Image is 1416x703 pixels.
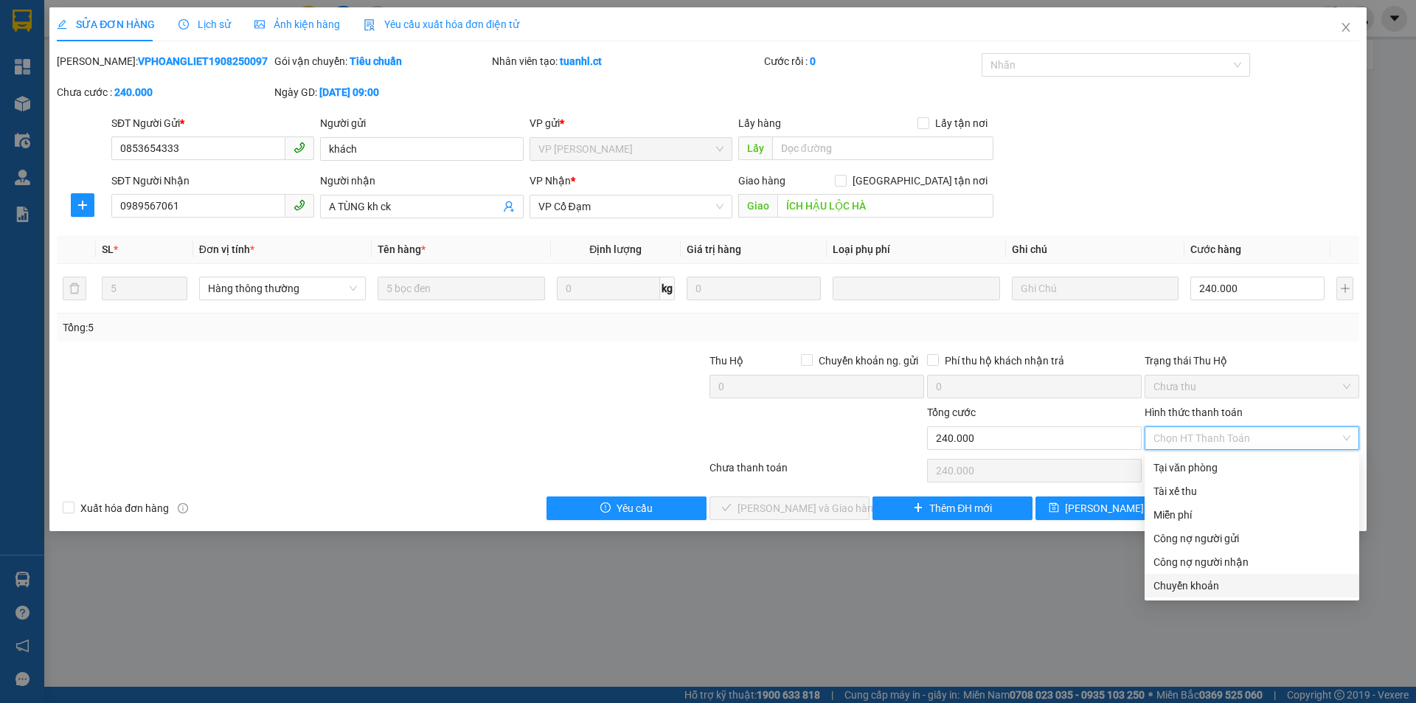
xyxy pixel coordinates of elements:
button: plus [71,193,94,217]
div: Chưa thanh toán [708,460,926,485]
button: plusThêm ĐH mới [872,496,1032,520]
button: plus [1336,277,1353,300]
span: VP Hoàng Liệt [538,138,723,160]
button: check[PERSON_NAME] và Giao hàng [709,496,870,520]
span: Chưa thu [1153,375,1350,398]
span: exclamation-circle [600,502,611,514]
span: Lấy tận nơi [929,115,993,131]
div: Cước gửi hàng sẽ được ghi vào công nợ của người gửi [1145,527,1359,550]
div: SĐT Người Gửi [111,115,314,131]
div: Trạng thái Thu Hộ [1145,353,1359,369]
div: Tổng: 5 [63,319,546,336]
span: Chuyển khoản ng. gửi [813,353,924,369]
div: VP gửi [530,115,732,131]
span: Định lượng [589,243,642,255]
span: VP Cổ Đạm [538,195,723,218]
span: Lấy [738,136,772,160]
img: icon [364,19,375,31]
div: Tại văn phòng [1153,460,1350,476]
span: plus [72,199,94,211]
span: clock-circle [178,19,189,30]
div: Người gửi [320,115,523,131]
div: Tài xế thu [1153,483,1350,499]
span: edit [57,19,67,30]
label: Hình thức thanh toán [1145,406,1243,418]
span: picture [254,19,265,30]
div: SĐT Người Nhận [111,173,314,189]
b: 0 [810,55,816,67]
th: Loại phụ phí [827,235,1005,264]
span: VP Nhận [530,175,571,187]
div: [PERSON_NAME]: [57,53,271,69]
span: Cước hàng [1190,243,1241,255]
b: [DATE] 09:00 [319,86,379,98]
span: Thu Hộ [709,355,743,367]
b: VPHOANGLIET1908250097 [138,55,268,67]
span: Giao [738,194,777,218]
span: Yêu cầu xuất hóa đơn điện tử [364,18,519,30]
div: Ngày GD: [274,84,489,100]
div: Công nợ người nhận [1153,554,1350,570]
input: Dọc đường [772,136,993,160]
span: Giá trị hàng [687,243,741,255]
span: Chọn HT Thanh Toán [1153,427,1350,449]
b: Tiêu chuẩn [350,55,402,67]
div: Miễn phí [1153,507,1350,523]
div: Chuyển khoản [1153,578,1350,594]
span: Ảnh kiện hàng [254,18,340,30]
span: Tổng cước [927,406,976,418]
span: save [1049,502,1059,514]
span: Lịch sử [178,18,231,30]
span: Đơn vị tính [199,243,254,255]
div: Gói vận chuyển: [274,53,489,69]
span: user-add [503,201,515,212]
span: [PERSON_NAME] thay đổi [1065,500,1183,516]
b: 240.000 [114,86,153,98]
div: Nhân viên tạo: [492,53,761,69]
span: SỬA ĐƠN HÀNG [57,18,155,30]
b: tuanhl.ct [560,55,602,67]
span: Tên hàng [378,243,426,255]
span: info-circle [178,503,188,513]
span: Phí thu hộ khách nhận trả [939,353,1070,369]
input: Dọc đường [777,194,993,218]
div: Người nhận [320,173,523,189]
span: Giao hàng [738,175,785,187]
div: Cước rồi : [764,53,979,69]
span: kg [660,277,675,300]
span: Hàng thông thường [208,277,357,299]
button: delete [63,277,86,300]
span: phone [294,199,305,211]
span: SL [102,243,114,255]
span: [GEOGRAPHIC_DATA] tận nơi [847,173,993,189]
input: VD: Bàn, Ghế [378,277,544,300]
th: Ghi chú [1006,235,1184,264]
button: Close [1325,7,1367,49]
span: Yêu cầu [617,500,653,516]
button: save[PERSON_NAME] thay đổi [1035,496,1195,520]
span: Xuất hóa đơn hàng [74,500,175,516]
span: close [1340,21,1352,33]
span: phone [294,142,305,153]
span: Thêm ĐH mới [929,500,992,516]
div: Cước gửi hàng sẽ được ghi vào công nợ của người nhận [1145,550,1359,574]
input: 0 [687,277,821,300]
span: Lấy hàng [738,117,781,129]
span: plus [913,502,923,514]
div: Chưa cước : [57,84,271,100]
div: Công nợ người gửi [1153,530,1350,547]
input: Ghi Chú [1012,277,1179,300]
button: exclamation-circleYêu cầu [546,496,707,520]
